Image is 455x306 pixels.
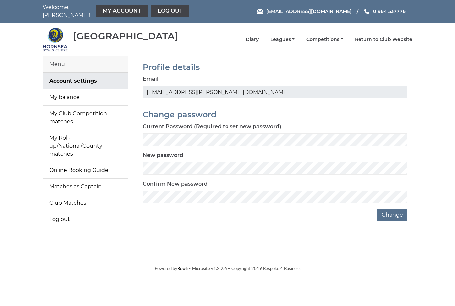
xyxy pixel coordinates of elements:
[155,266,301,271] span: Powered by • Microsite v1.2.2.6 • Copyright 2019 Bespoke 4 Business
[143,110,407,119] h2: Change password
[143,75,159,83] label: Email
[373,8,406,14] span: 01964 537776
[43,106,128,130] a: My Club Competition matches
[143,63,407,72] h2: Profile details
[364,9,369,14] img: Phone us
[43,56,128,73] div: Menu
[43,179,128,195] a: Matches as Captain
[246,36,259,43] a: Diary
[257,9,263,14] img: Email
[43,73,128,89] a: Account settings
[73,31,178,41] div: [GEOGRAPHIC_DATA]
[43,130,128,162] a: My Roll-up/National/County matches
[177,266,188,271] a: Bowlr
[363,8,406,15] a: Phone us 01964 537776
[377,209,407,221] button: Change
[43,27,68,52] img: Hornsea Bowls Centre
[43,211,128,227] a: Log out
[306,36,343,43] a: Competitions
[143,151,183,159] label: New password
[257,8,352,15] a: Email [EMAIL_ADDRESS][DOMAIN_NAME]
[43,3,191,19] nav: Welcome, [PERSON_NAME]!
[143,180,208,188] label: Confirm New password
[151,5,189,17] a: Log out
[266,8,352,14] span: [EMAIL_ADDRESS][DOMAIN_NAME]
[143,123,281,131] label: Current Password (Required to set new password)
[43,162,128,178] a: Online Booking Guide
[96,5,148,17] a: My Account
[43,89,128,105] a: My balance
[43,195,128,211] a: Club Matches
[355,36,412,43] a: Return to Club Website
[270,36,295,43] a: Leagues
